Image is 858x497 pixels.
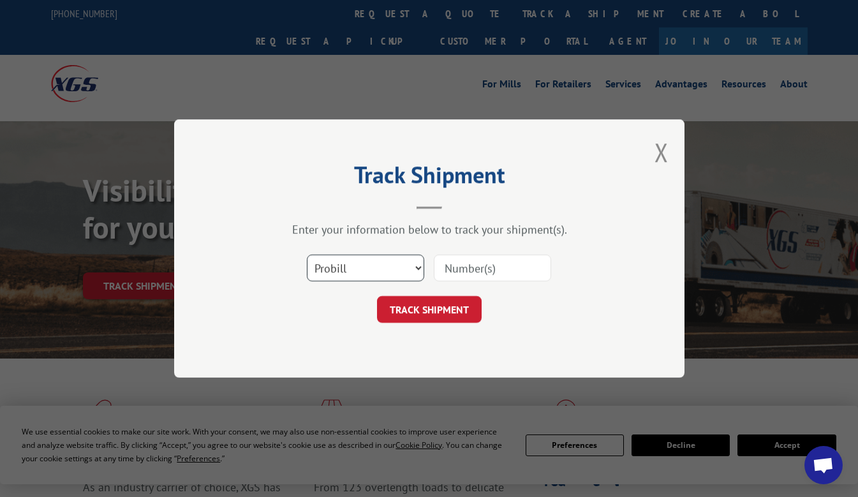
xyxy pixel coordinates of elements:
[377,296,482,323] button: TRACK SHIPMENT
[238,222,621,237] div: Enter your information below to track your shipment(s).
[655,135,669,169] button: Close modal
[238,166,621,190] h2: Track Shipment
[804,446,843,484] div: Open chat
[434,255,551,281] input: Number(s)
